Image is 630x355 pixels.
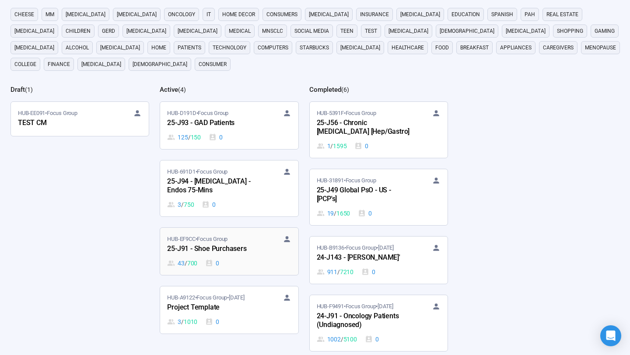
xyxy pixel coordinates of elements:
[388,27,428,35] span: [MEDICAL_DATA]
[340,27,353,35] span: Teen
[435,43,449,52] span: Food
[310,102,448,158] a: HUB-5391F•Focus Group25-J56 - Chronic [MEDICAL_DATA] [Hep/Gastro]1 / 15950
[18,109,77,118] span: HUB-EE091 • Focus Group
[185,258,187,268] span: /
[595,27,615,35] span: gaming
[222,10,255,19] span: home decor
[317,252,413,264] div: 24-J143 - [PERSON_NAME]'
[525,10,535,19] span: PAH
[600,325,621,346] div: Open Intercom Messenger
[317,185,413,205] div: 25-J49 Global PsO - US - [PCP's]
[229,294,245,301] time: [DATE]
[543,43,574,52] span: caregivers
[160,160,298,216] a: HUB-691D1•Focus Group25-J94 - [MEDICAL_DATA] - Endos 75-Mins3 / 7500
[317,311,413,331] div: 24-J91 - Oncology Patients (Undiagnosed)
[337,267,340,277] span: /
[378,303,393,310] time: [DATE]
[258,43,288,52] span: computers
[500,43,532,52] span: appliances
[188,132,191,142] span: /
[317,118,413,138] div: 25-J56 - Chronic [MEDICAL_DATA] [Hep/Gastro]
[167,258,197,268] div: 43
[66,10,105,19] span: [MEDICAL_DATA]
[294,27,329,35] span: social media
[184,317,197,327] span: 1010
[205,258,219,268] div: 0
[48,60,70,69] span: finance
[557,27,583,35] span: shopping
[546,10,578,19] span: real estate
[358,209,372,218] div: 0
[585,43,616,52] span: menopause
[317,109,376,118] span: HUB-5391F • Focus Group
[317,176,376,185] span: HUB-31891 • Focus Group
[341,334,343,344] span: /
[378,244,394,251] time: [DATE]
[262,27,283,35] span: mnsclc
[167,302,263,313] div: Project Template
[181,317,184,327] span: /
[440,27,494,35] span: [DEMOGRAPHIC_DATA]
[400,10,440,19] span: [MEDICAL_DATA]
[25,86,33,93] span: ( 1 )
[491,10,513,19] span: Spanish
[126,27,166,35] span: [MEDICAL_DATA]
[317,141,347,151] div: 1
[310,169,448,225] a: HUB-31891•Focus Group25-J49 Global PsO - US - [PCP's]19 / 16500
[317,267,353,277] div: 911
[209,132,223,142] div: 0
[460,43,489,52] span: breakfast
[167,317,197,327] div: 3
[202,200,216,209] div: 0
[365,334,379,344] div: 0
[66,43,89,52] span: alcohol
[14,60,36,69] span: college
[66,27,91,35] span: children
[100,43,140,52] span: [MEDICAL_DATA]
[11,102,149,136] a: HUB-EE091•Focus GroupTEST CM
[309,10,349,19] span: [MEDICAL_DATA]
[178,27,217,35] span: [MEDICAL_DATA]
[392,43,424,52] span: healthcare
[10,86,25,94] h2: Draft
[199,60,227,69] span: consumer
[168,10,195,19] span: oncology
[167,118,263,129] div: 25-J93 - GAD Patients
[178,43,201,52] span: Patients
[360,10,389,19] span: Insurance
[117,10,157,19] span: [MEDICAL_DATA]
[102,27,115,35] span: GERD
[151,43,166,52] span: home
[167,244,263,255] div: 25-J91 - Shoe Purchasers
[167,293,244,302] span: HUB-A9122 • Focus Group •
[229,27,251,35] span: medical
[45,10,54,19] span: MM
[167,235,227,244] span: HUB-EF9CC • Focus Group
[451,10,480,19] span: education
[361,267,375,277] div: 0
[187,258,197,268] span: 700
[206,10,211,19] span: it
[317,302,393,311] span: HUB-F9491 • Focus Group •
[167,176,263,196] div: 25-J94 - [MEDICAL_DATA] - Endos 75-Mins
[317,334,357,344] div: 1002
[205,317,219,327] div: 0
[317,244,394,252] span: HUB-B9136 • Focus Group •
[317,209,350,218] div: 19
[310,295,448,351] a: HUB-F9491•Focus Group•[DATE]24-J91 - Oncology Patients (Undiagnosed)1002 / 51000
[341,86,349,93] span: ( 6 )
[266,10,297,19] span: consumers
[160,286,298,334] a: HUB-A9122•Focus Group•[DATE]Project Template3 / 10100
[334,209,336,218] span: /
[354,141,368,151] div: 0
[160,102,298,149] a: HUB-D191D•Focus Group25-J93 - GAD Patients125 / 1500
[167,132,201,142] div: 125
[14,10,34,19] span: cheese
[333,141,346,151] span: 1595
[14,43,54,52] span: [MEDICAL_DATA]
[160,228,298,275] a: HUB-EF9CC•Focus Group25-J91 - Shoe Purchasers43 / 7000
[18,118,114,129] div: TEST CM
[191,132,201,142] span: 150
[167,109,228,118] span: HUB-D191D • Focus Group
[340,43,380,52] span: [MEDICAL_DATA]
